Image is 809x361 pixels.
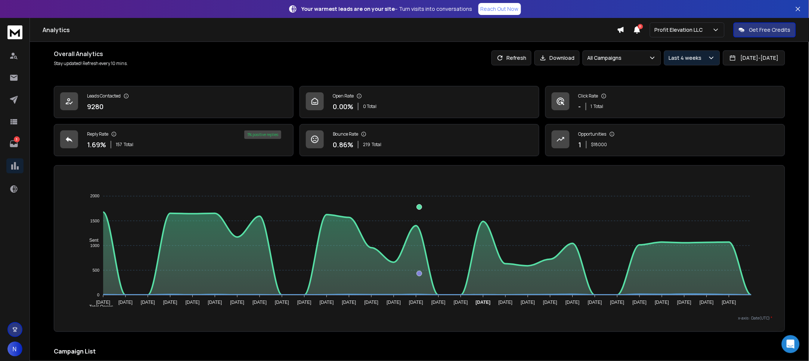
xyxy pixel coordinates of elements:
[90,194,99,198] tspan: 2000
[365,300,379,305] tspan: [DATE]
[734,22,796,37] button: Get Free Credits
[297,300,311,305] tspan: [DATE]
[6,136,21,151] a: 3
[454,300,468,305] tspan: [DATE]
[300,124,539,156] a: Bounce Rate0.86%219Total
[320,300,334,305] tspan: [DATE]
[579,139,582,150] p: 1
[588,300,602,305] tspan: [DATE]
[534,50,580,65] button: Download
[97,293,99,297] tspan: 0
[481,5,519,13] p: Reach Out Now
[141,300,155,305] tspan: [DATE]
[678,300,692,305] tspan: [DATE]
[638,24,643,29] span: 11
[84,238,99,243] span: Sent
[700,300,714,305] tspan: [DATE]
[244,130,281,139] div: 1 % positive replies
[543,300,557,305] tspan: [DATE]
[208,300,222,305] tspan: [DATE]
[492,50,531,65] button: Refresh
[588,54,625,62] p: All Campaigns
[118,300,133,305] tspan: [DATE]
[565,300,580,305] tspan: [DATE]
[84,304,113,309] span: Total Opens
[54,347,785,356] h2: Campaign List
[591,104,592,109] span: 1
[387,300,401,305] tspan: [DATE]
[90,219,99,223] tspan: 1500
[96,300,110,305] tspan: [DATE]
[43,25,617,34] h1: Analytics
[252,300,267,305] tspan: [DATE]
[521,300,535,305] tspan: [DATE]
[54,124,294,156] a: Reply Rate1.69%157Total1% positive replies
[579,93,598,99] p: Click Rate
[54,49,128,58] h1: Overall Analytics
[93,268,99,272] tspan: 500
[302,5,395,12] strong: Your warmest leads are on your site
[610,300,624,305] tspan: [DATE]
[545,86,785,118] a: Click Rate-1Total
[333,93,354,99] p: Open Rate
[723,50,785,65] button: [DATE]-[DATE]
[507,54,527,62] p: Refresh
[363,142,370,148] span: 219
[342,300,356,305] tspan: [DATE]
[579,131,607,137] p: Opportunities
[409,300,423,305] tspan: [DATE]
[749,26,791,34] p: Get Free Credits
[363,104,376,109] p: 0 Total
[87,93,121,99] p: Leads Contacted
[669,54,705,62] p: Last 4 weeks
[54,61,128,67] p: Stay updated! Refresh every 10 mins.
[230,300,244,305] tspan: [DATE]
[14,136,20,142] p: 3
[124,142,133,148] span: Total
[594,104,604,109] span: Total
[545,124,785,156] a: Opportunities1$18000
[66,315,773,321] p: x-axis : Date(UTC)
[431,300,446,305] tspan: [DATE]
[333,101,353,112] p: 0.00 %
[478,3,521,15] a: Reach Out Now
[579,101,581,112] p: -
[302,5,472,13] p: – Turn visits into conversations
[372,142,381,148] span: Total
[782,335,800,353] div: Open Intercom Messenger
[87,101,103,112] p: 9280
[87,131,108,137] p: Reply Rate
[163,300,177,305] tspan: [DATE]
[54,86,294,118] a: Leads Contacted9280
[90,243,99,248] tspan: 1000
[655,26,706,34] p: Profit Elevation LLC
[186,300,200,305] tspan: [DATE]
[591,142,607,148] p: $ 18000
[655,300,669,305] tspan: [DATE]
[722,300,736,305] tspan: [DATE]
[300,86,539,118] a: Open Rate0.00%0 Total
[333,131,358,137] p: Bounce Rate
[7,25,22,39] img: logo
[7,342,22,357] button: N
[116,142,122,148] span: 157
[87,139,106,150] p: 1.69 %
[499,300,513,305] tspan: [DATE]
[550,54,575,62] p: Download
[633,300,647,305] tspan: [DATE]
[275,300,289,305] tspan: [DATE]
[476,300,491,305] tspan: [DATE]
[333,139,353,150] p: 0.86 %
